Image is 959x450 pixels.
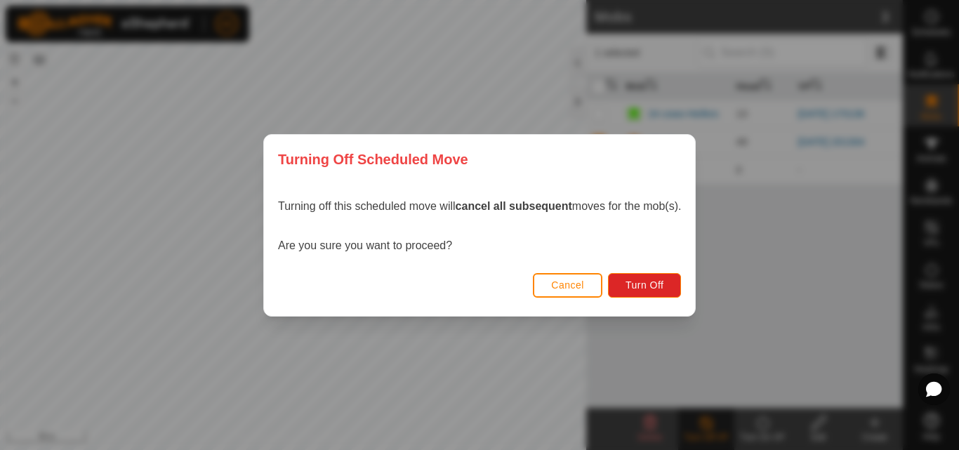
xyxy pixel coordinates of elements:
button: Cancel [533,272,602,297]
p: Are you sure you want to proceed? [278,237,681,254]
p: Turning off this scheduled move will moves for the mob(s). [278,198,681,215]
button: Turn Off [608,272,682,297]
span: Cancel [551,279,584,291]
span: Turning Off Scheduled Move [278,149,468,170]
strong: cancel all subsequent [455,200,571,212]
span: Turn Off [626,279,664,291]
